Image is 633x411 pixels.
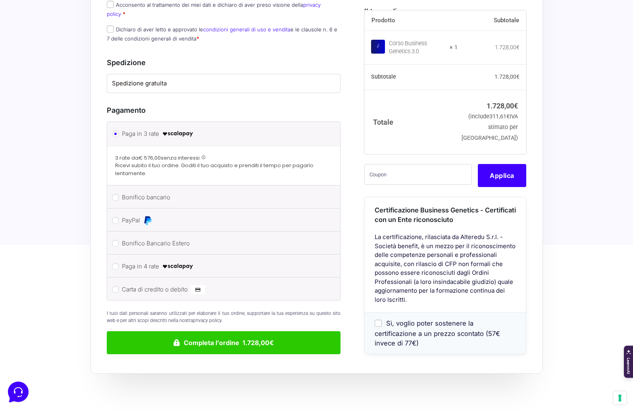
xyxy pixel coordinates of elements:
[495,44,519,50] bdi: 1.728,00
[112,79,336,88] label: Spedizione gratuita
[25,57,41,73] img: dark
[107,26,337,42] label: Dichiaro di aver letto e approvato le e le clausole n. 6 e 7 delle condizioni generali di vendita
[38,57,54,73] img: dark
[107,105,341,116] h3: Pagamento
[107,331,341,354] button: Completa l'ordine 1.728,00€
[107,2,321,17] label: Acconsento al trattamento dei miei dati e dichiaro di aver preso visione della
[462,113,518,141] small: (include IVA stimato per [GEOGRAPHIC_DATA])
[123,266,133,273] p: Help
[365,233,526,312] div: La certificazione, rilasciata da Alteredu S.r.l. - Società benefit, è un mezzo per il riconoscime...
[203,26,291,33] a: condizioni generali di uso e vendita
[122,128,323,140] label: Paga in 3 rate
[516,73,519,80] span: €
[68,266,91,273] p: Messages
[494,73,519,80] bdi: 1.728,00
[6,255,55,273] button: Home
[107,57,341,68] h3: Spedizione
[55,255,104,273] button: Messages
[516,44,519,50] span: €
[99,111,146,118] a: Open Help Center
[364,164,472,184] input: Coupon
[13,44,64,51] span: Your Conversations
[375,319,382,326] input: Sì, voglio poter sostenere la certificazione a un prezzo scontato (57€ invece di 77€)
[162,262,194,271] img: scalapay-logo-black.png
[122,260,323,272] label: Paga in 4 rate
[193,318,221,323] a: privacy policy
[122,214,323,226] label: PayPal
[364,90,458,154] th: Totale
[6,6,133,32] h2: Hello from Marketers 👋
[6,380,30,404] iframe: Customerly Messenger Launcher
[625,357,631,374] span: LearnnAI
[190,285,205,294] img: Carta di credito o debito
[489,113,510,120] span: 311,61
[487,101,518,110] bdi: 1.728,00
[389,40,444,56] div: Corso Business Genetics 3.0
[18,128,130,136] input: Search for an Article...
[364,64,458,90] th: Subtotale
[375,319,500,347] span: Sì, voglio poter sostenere la certificazione a un prezzo scontato (57€ invece di 77€)
[458,10,527,31] th: Subtotale
[514,101,518,110] span: €
[122,237,323,249] label: Bonifico Bancario Estero
[613,391,627,405] button: Le tue preferenze relative al consenso per le tecnologie di tracciamento
[506,113,510,120] span: €
[450,44,458,52] strong: × 1
[24,266,37,273] p: Home
[13,111,54,118] span: Find an Answer
[13,57,29,73] img: dark
[122,284,323,295] label: Carta di credito o debito
[162,129,194,139] img: scalapay-logo-black.png
[143,216,152,225] img: PayPal
[624,345,633,378] div: Apri il pannello di LearnnAI
[122,191,323,203] label: Bonifico bancario
[13,79,146,95] button: Start a Conversation
[57,84,111,91] span: Start a Conversation
[107,310,341,324] p: I tuoi dati personali saranno utilizzati per elaborare il tuo ordine, supportare la tua esperienz...
[371,39,385,53] img: Corso Business Genetics 3.0
[104,255,152,273] button: Help
[107,1,114,8] input: Acconsento al trattamento dei miei dati e dichiaro di aver preso visione dellaprivacy policy
[364,6,526,17] h3: Il tuo ordine
[107,25,114,33] input: Dichiaro di aver letto e approvato lecondizioni generali di uso e venditae le clausole n. 6 e 7 d...
[478,164,526,187] button: Applica
[364,10,458,31] th: Prodotto
[375,206,516,224] span: Certificazione Business Genetics - Certificati con un Ente riconosciuto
